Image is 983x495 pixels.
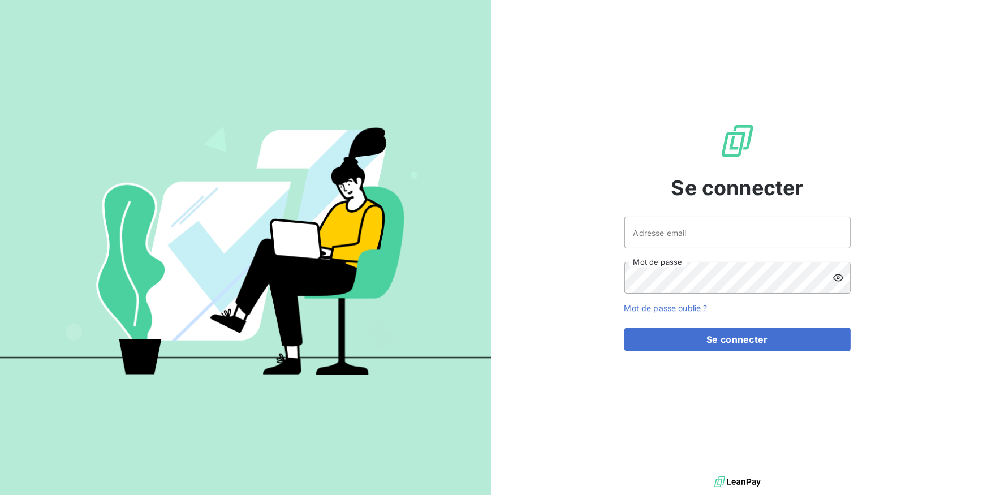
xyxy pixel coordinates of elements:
[719,123,756,159] img: Logo LeanPay
[714,474,761,490] img: logo
[624,328,851,351] button: Se connecter
[671,173,804,203] span: Se connecter
[624,217,851,248] input: placeholder
[624,303,708,313] a: Mot de passe oublié ?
